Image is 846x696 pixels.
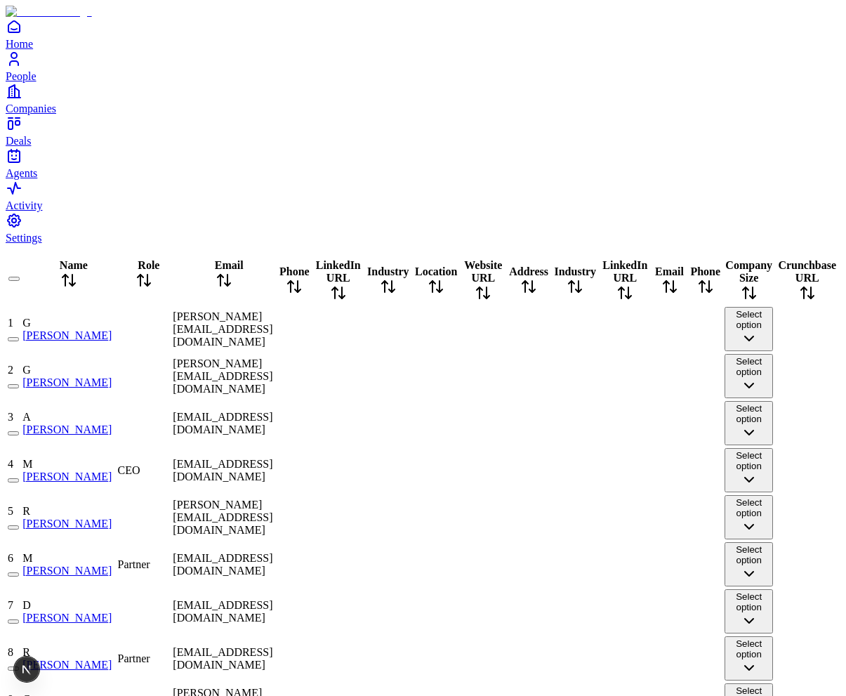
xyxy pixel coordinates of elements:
div: R [22,646,114,659]
span: Crunchbase URL [778,259,836,284]
span: 7 [8,599,13,611]
a: [PERSON_NAME] [22,518,112,530]
span: Companies [6,103,56,114]
span: 1 [8,317,13,329]
span: [EMAIL_ADDRESS][DOMAIN_NAME] [173,458,272,482]
span: [EMAIL_ADDRESS][DOMAIN_NAME] [173,411,272,435]
img: Item Brain Logo [6,6,92,18]
span: Home [6,38,33,50]
a: [PERSON_NAME] [22,659,112,671]
span: LinkedIn URL [316,259,361,284]
a: Deals [6,115,840,147]
div: G [22,317,114,329]
span: [PERSON_NAME][EMAIL_ADDRESS][DOMAIN_NAME] [173,310,272,348]
span: Name [60,259,88,271]
span: 8 [8,646,13,658]
span: Email [655,265,684,277]
a: [PERSON_NAME] [22,376,112,388]
div: D [22,599,114,612]
span: Phone [279,265,310,277]
span: 3 [8,411,13,423]
span: 6 [8,552,13,564]
span: Agents [6,167,37,179]
div: M [22,458,114,471]
span: Website URL [464,259,502,284]
div: M [22,552,114,565]
span: [EMAIL_ADDRESS][DOMAIN_NAME] [173,552,272,577]
a: Settings [6,212,840,244]
span: CEO [117,464,140,476]
div: G [22,364,114,376]
a: [PERSON_NAME] [22,612,112,624]
span: Industry [367,265,409,277]
a: [PERSON_NAME] [22,329,112,341]
span: [EMAIL_ADDRESS][DOMAIN_NAME] [173,599,272,624]
span: Role [138,259,159,271]
span: Settings [6,232,42,244]
span: Partner [117,652,150,664]
span: LinkedIn URL [602,259,647,284]
span: 2 [8,364,13,376]
span: Deals [6,135,31,147]
a: People [6,51,840,82]
a: Agents [6,147,840,179]
span: [PERSON_NAME][EMAIL_ADDRESS][DOMAIN_NAME] [173,499,272,536]
span: Activity [6,199,42,211]
span: Phone [690,265,720,277]
a: [PERSON_NAME] [22,565,112,577]
span: 5 [8,505,13,517]
div: A [22,411,114,423]
span: Company Size [725,259,772,284]
span: Partner [117,558,150,570]
a: [PERSON_NAME] [22,471,112,482]
span: [PERSON_NAME][EMAIL_ADDRESS][DOMAIN_NAME] [173,357,272,395]
span: Location [415,265,457,277]
span: [EMAIL_ADDRESS][DOMAIN_NAME] [173,646,272,671]
a: [PERSON_NAME] [22,423,112,435]
a: Home [6,18,840,50]
span: Address [509,265,548,277]
span: Email [215,259,244,271]
div: R [22,505,114,518]
span: People [6,70,37,82]
a: Activity [6,180,840,211]
a: Companies [6,83,840,114]
span: Industry [554,265,596,277]
span: 4 [8,458,13,470]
